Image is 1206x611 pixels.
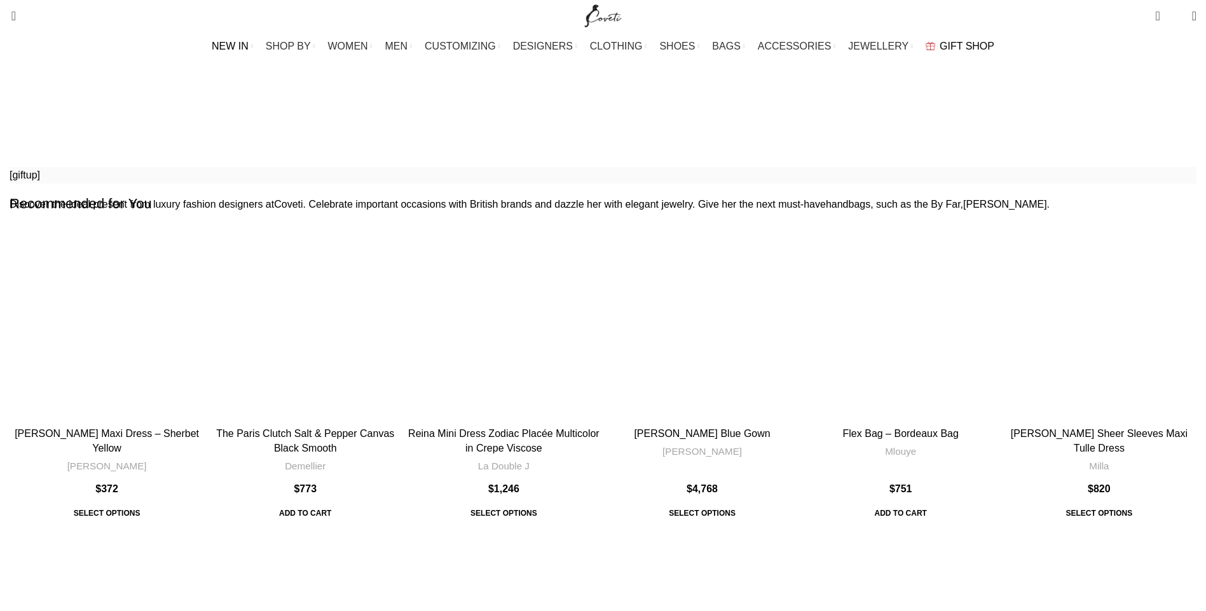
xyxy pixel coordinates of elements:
a: SHOP BY [266,34,315,59]
span: Add to cart [270,502,340,525]
a: Home [560,116,587,126]
a: Select options for “Mira Gathered Maxi Dress - Sherbet Yellow” [65,502,149,525]
a: Demellier [285,459,325,473]
h1: Gift Shop [545,73,661,107]
a: 0 [1149,3,1166,29]
bdi: 820 [1088,483,1111,494]
a: Select options for “Reina Mini Dress Zodiac Placée Multicolor in Crepe Viscose” [462,502,546,525]
p: [giftup] [10,167,1196,184]
img: GiftBag [926,42,935,50]
a: Reina Mini Dress Zodiac Placée Multicolor in Crepe Viscose [408,428,600,453]
div: Main navigation [3,34,1203,59]
span: CUSTOMIZING [425,40,496,52]
span: MEN [385,40,408,52]
span: Select options [462,502,546,525]
span: NEW IN [212,40,249,52]
a: The Paris Clutch Salt & Pepper Canvas Black Smooth [208,227,402,421]
span: $ [687,483,692,494]
span: Add to cart [865,502,935,525]
a: Reina Mini Dress Zodiac Placée Multicolor in Crepe Viscose [406,227,601,421]
a: La Double J [478,459,530,473]
a: [PERSON_NAME] Maxi Dress – Sherbet Yellow [15,428,199,453]
span: SHOP BY [266,40,311,52]
a: Select options for “Celeste Blue Gown” [660,502,744,525]
a: CLOTHING [590,34,647,59]
span: $ [889,483,895,494]
span: $ [1088,483,1093,494]
span: Select options [65,502,149,525]
a: CUSTOMIZING [425,34,500,59]
a: GIFT SHOP [926,34,994,59]
span: JEWELLERY [848,40,908,52]
div: My Wishlist [1170,3,1182,29]
a: Add to cart: “The Paris Clutch Salt & Pepper Canvas Black Smooth” [270,502,340,525]
span: Recommended for You [10,194,152,214]
a: JEWELLERY [848,34,913,59]
span: WOMEN [328,40,368,52]
a: Flex Bag – Bordeaux Bag [843,428,959,439]
a: [PERSON_NAME] [67,459,147,473]
span: DESIGNERS [513,40,573,52]
span: ACCESSORIES [758,40,832,52]
span: GIFT SHOP [940,40,994,52]
a: Add to cart: “Flex Bag - Bordeaux Bag” [865,502,935,525]
a: MEN [385,34,412,59]
a: NEW IN [212,34,253,59]
span: $ [294,483,299,494]
bdi: 372 [95,483,118,494]
bdi: 773 [294,483,317,494]
a: Search [3,3,16,29]
a: DESIGNERS [513,34,577,59]
span: $ [488,483,494,494]
span: Select options [1057,502,1142,525]
a: Milla [1089,459,1109,473]
span: SHOES [659,40,695,52]
a: The Paris Clutch Salt & Pepper Canvas Black Smooth [216,428,394,453]
span: $ [95,483,101,494]
a: Celeste Blue Gown [605,227,799,421]
a: [PERSON_NAME] Sheer Sleeves Maxi Tulle Dress [1011,428,1188,453]
bdi: 4,768 [687,483,718,494]
a: BAGS [712,34,744,59]
span: Gift Shop [600,113,646,130]
a: ACCESSORIES [758,34,836,59]
a: [PERSON_NAME] [662,445,742,458]
a: Mira Gathered Maxi Dress – Sherbet Yellow [10,227,204,421]
a: Flex Bag – Bordeaux Bag [804,227,998,421]
a: WOMEN [328,34,373,59]
a: Select options for “Misty Rose Sheer Sleeves Maxi Tulle Dress” [1057,502,1142,525]
span: 0 [1172,13,1182,22]
a: SHOES [659,34,699,59]
span: BAGS [712,40,740,52]
a: Site logo [582,10,624,20]
span: CLOTHING [590,40,643,52]
bdi: 1,246 [488,483,519,494]
a: [PERSON_NAME] Blue Gown [634,428,770,439]
bdi: 751 [889,483,912,494]
span: 0 [1156,6,1166,16]
a: Misty Rose Sheer Sleeves Maxi Tulle Dress [1002,227,1196,421]
span: Select options [660,502,744,525]
a: Mlouye [885,445,916,458]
